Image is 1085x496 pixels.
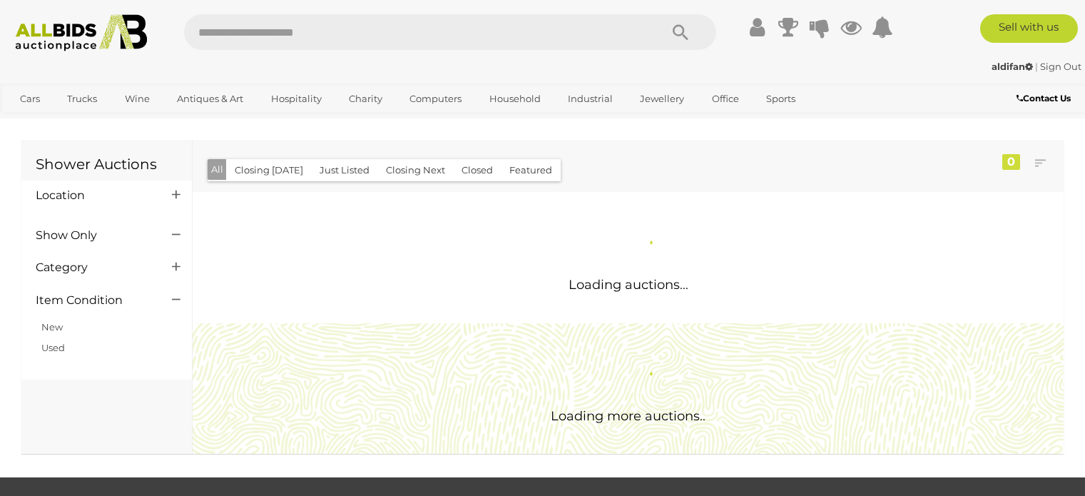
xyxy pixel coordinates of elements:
[36,294,151,307] h4: Item Condition
[1035,61,1038,72] span: |
[36,156,178,172] h1: Shower Auctions
[208,159,227,180] button: All
[36,229,151,242] h4: Show Only
[551,408,705,424] span: Loading more auctions..
[569,277,688,293] span: Loading auctions...
[36,189,151,202] h4: Location
[8,14,155,51] img: Allbids.com.au
[116,87,159,111] a: Wine
[1002,154,1020,170] div: 0
[340,87,392,111] a: Charity
[262,87,331,111] a: Hospitality
[480,87,550,111] a: Household
[501,159,561,181] button: Featured
[11,87,49,111] a: Cars
[226,159,312,181] button: Closing [DATE]
[992,61,1033,72] strong: aldifan
[757,87,805,111] a: Sports
[41,321,63,333] a: New
[992,61,1035,72] a: aldifan
[631,87,693,111] a: Jewellery
[400,87,471,111] a: Computers
[1017,91,1074,106] a: Contact Us
[36,261,151,274] h4: Category
[980,14,1078,43] a: Sell with us
[377,159,454,181] button: Closing Next
[168,87,253,111] a: Antiques & Art
[703,87,748,111] a: Office
[645,14,716,50] button: Search
[311,159,378,181] button: Just Listed
[58,87,106,111] a: Trucks
[41,342,65,353] a: Used
[1017,93,1071,103] b: Contact Us
[11,111,131,134] a: [GEOGRAPHIC_DATA]
[453,159,501,181] button: Closed
[1040,61,1081,72] a: Sign Out
[559,87,622,111] a: Industrial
